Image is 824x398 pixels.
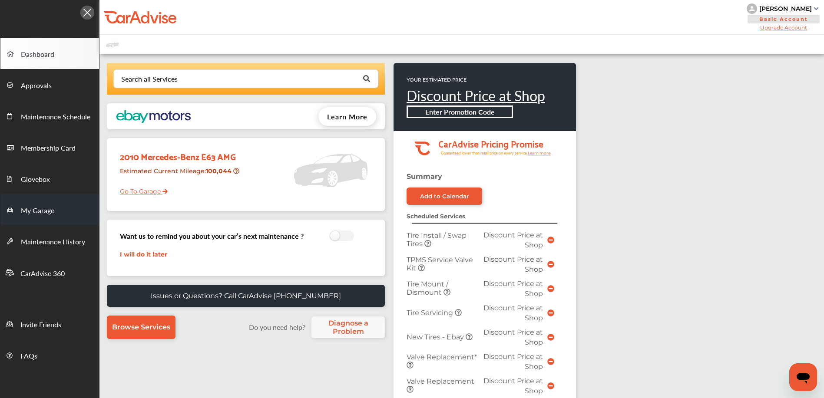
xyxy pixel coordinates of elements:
[747,24,821,31] span: Upgrade Account
[112,323,170,331] span: Browse Services
[420,193,469,200] div: Add to Calendar
[407,377,474,385] span: Valve Replacement
[407,333,466,341] span: New Tires - Ebay
[311,316,385,338] a: Diagnose a Problem
[425,107,495,117] b: Enter Promotion Code
[407,353,477,361] span: Valve Replacement*
[327,112,367,122] span: Learn More
[748,15,820,23] span: Basic Account
[407,231,467,248] span: Tire Install / Swap Tires
[294,142,367,199] img: placeholder_car.5a1ece94.svg
[483,304,543,322] span: Discount Price at Shop
[759,5,812,13] div: [PERSON_NAME]
[407,187,482,205] a: Add to Calendar
[528,151,551,155] tspan: Learn more
[407,213,465,220] strong: Scheduled Services
[441,150,528,156] tspan: Guaranteed lower than retail price on every service.
[407,86,545,105] a: Discount Price at Shop
[0,38,99,69] a: Dashboard
[21,112,90,123] span: Maintenance Schedule
[407,172,442,181] strong: Summary
[0,163,99,194] a: Glovebox
[20,351,37,362] span: FAQs
[0,194,99,225] a: My Garage
[21,174,50,185] span: Glovebox
[21,205,54,217] span: My Garage
[20,268,65,280] span: CarAdvise 360
[107,285,385,307] a: Issues or Questions? Call CarAdvise [PHONE_NUMBER]
[245,322,309,332] label: Do you need help?
[107,316,175,339] a: Browse Services
[20,319,61,331] span: Invite Friends
[113,142,241,164] div: 2010 Mercedes-Benz E63 AMG
[483,377,543,395] span: Discount Price at Shop
[21,237,85,248] span: Maintenance History
[151,292,341,300] p: Issues or Questions? Call CarAdvise [PHONE_NUMBER]
[106,39,119,50] img: placeholder_car.fcab19be.svg
[789,363,817,391] iframe: Button to launch messaging window
[483,255,543,273] span: Discount Price at Shop
[483,231,543,249] span: Discount Price at Shop
[316,319,381,336] span: Diagnose a Problem
[121,76,178,82] div: Search all Services
[0,132,99,163] a: Membership Card
[113,164,241,186] div: Estimated Current Mileage :
[0,100,99,132] a: Maintenance Schedule
[483,280,543,298] span: Discount Price at Shop
[0,225,99,257] a: Maintenance History
[206,167,233,175] strong: 100,044
[483,328,543,346] span: Discount Price at Shop
[0,69,99,100] a: Approvals
[438,135,543,151] tspan: CarAdvise Pricing Promise
[21,143,76,154] span: Membership Card
[120,231,304,241] h3: Want us to remind you about your car’s next maintenance ?
[747,3,757,14] img: knH8PDtVvWoAbQRylUukY18CTiRevjo20fAtgn5MLBQj4uumYvk2MzTtcAIzfGAtb1XOLVMAvhLuqoNAbL4reqehy0jehNKdM...
[483,352,543,371] span: Discount Price at Shop
[407,76,545,83] p: YOUR ESTIMATED PRICE
[113,181,168,197] a: Go To Garage
[407,256,473,272] span: TPMS Service Valve Kit
[21,49,54,60] span: Dashboard
[120,250,167,258] a: I will do it later
[21,80,52,92] span: Approvals
[407,309,455,317] span: Tire Servicing
[80,6,94,20] img: Icon.5fd9dcc7.svg
[407,280,448,296] span: Tire Mount / Dismount
[814,7,818,10] img: sCxJUJ+qAmfqhQGDUl18vwLg4ZYJ6CxN7XmbOMBAAAAAElFTkSuQmCC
